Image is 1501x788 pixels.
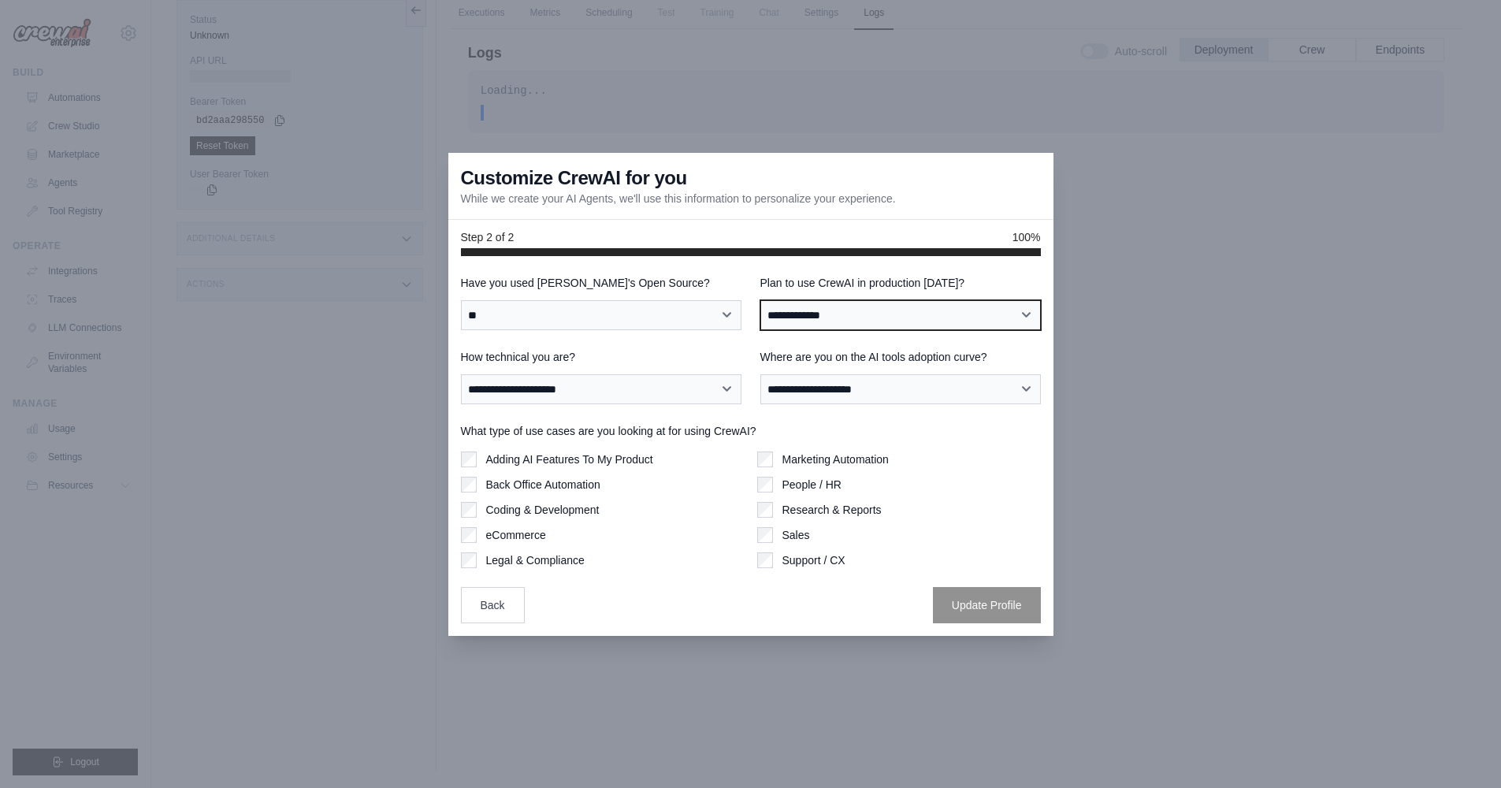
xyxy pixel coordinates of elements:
[782,527,810,543] label: Sales
[461,275,741,291] label: Have you used [PERSON_NAME]'s Open Source?
[1012,229,1041,245] span: 100%
[782,477,842,492] label: People / HR
[782,452,889,467] label: Marketing Automation
[782,502,882,518] label: Research & Reports
[461,423,1041,439] label: What type of use cases are you looking at for using CrewAI?
[461,229,515,245] span: Step 2 of 2
[486,452,653,467] label: Adding AI Features To My Product
[760,275,1041,291] label: Plan to use CrewAI in production [DATE]?
[461,165,687,191] h3: Customize CrewAI for you
[782,552,845,568] label: Support / CX
[486,552,585,568] label: Legal & Compliance
[461,587,525,623] button: Back
[760,349,1041,365] label: Where are you on the AI tools adoption curve?
[933,587,1041,623] button: Update Profile
[486,502,600,518] label: Coding & Development
[461,191,896,206] p: While we create your AI Agents, we'll use this information to personalize your experience.
[461,349,741,365] label: How technical you are?
[1422,712,1501,788] iframe: Chat Widget
[486,477,600,492] label: Back Office Automation
[486,527,546,543] label: eCommerce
